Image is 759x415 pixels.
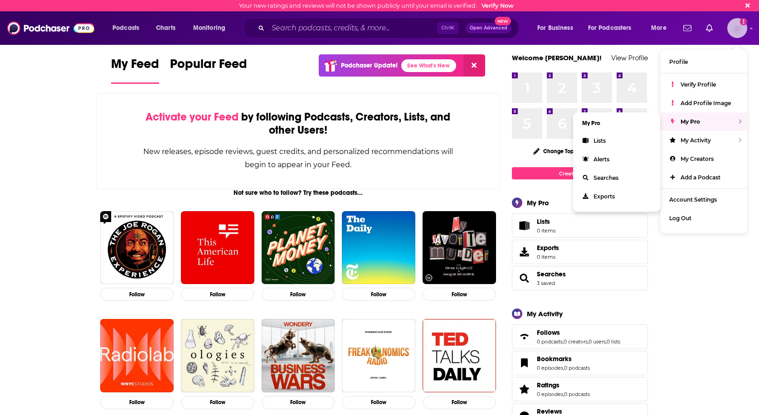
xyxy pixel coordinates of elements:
[111,56,159,84] a: My Feed
[537,217,555,226] span: Lists
[495,17,511,25] span: New
[564,338,588,345] a: 0 creators
[423,288,496,301] button: Follow
[681,174,720,181] span: Add a Podcast
[681,137,711,144] span: My Activity
[106,21,151,35] button: open menu
[537,328,620,337] a: Follows
[181,319,254,392] img: Ologies with Alie Ward
[669,196,717,203] span: Account Settings
[193,22,225,34] span: Monitoring
[582,21,645,35] button: open menu
[112,22,139,34] span: Podcasts
[660,50,747,233] ul: Show profile menu
[537,338,563,345] a: 0 podcasts
[423,396,496,409] button: Follow
[512,240,648,264] a: Exports
[740,18,747,25] svg: Email not verified
[97,189,500,197] div: Not sure who to follow? Try these podcasts...
[341,62,398,69] p: Podchaser Update!
[537,22,573,34] span: For Business
[589,338,606,345] a: 0 users
[181,211,254,285] img: This American Life
[537,355,572,363] span: Bookmarks
[537,355,590,363] a: Bookmarks
[146,110,238,124] span: Activate your Feed
[170,56,247,77] span: Popular Feed
[342,211,415,285] img: The Daily
[537,280,555,286] a: 3 saved
[645,21,678,35] button: open menu
[482,2,514,9] a: Verify Now
[515,219,533,232] span: Lists
[466,23,511,34] button: Open AdvancedNew
[423,319,496,392] a: TED Talks Daily
[262,288,335,301] button: Follow
[512,351,648,375] span: Bookmarks
[588,22,632,34] span: For Podcasters
[537,391,563,397] a: 0 episodes
[342,396,415,409] button: Follow
[342,319,415,392] img: Freakonomics Radio
[660,94,747,112] a: Add Profile Image
[515,357,533,369] a: Bookmarks
[537,270,566,278] a: Searches
[531,21,584,35] button: open menu
[564,365,590,371] a: 0 podcasts
[537,217,550,226] span: Lists
[660,190,747,209] a: Account Settings
[7,19,94,37] img: Podchaser - Follow, Share and Rate Podcasts
[187,21,237,35] button: open menu
[680,20,695,36] a: Show notifications dropdown
[537,254,559,260] span: 0 items
[660,168,747,187] a: Add a Podcast
[268,21,437,35] input: Search podcasts, credits, & more...
[423,211,496,285] a: My Favorite Murder with Karen Kilgariff and Georgia Hardstark
[111,56,159,77] span: My Feed
[156,22,175,34] span: Charts
[252,18,528,39] div: Search podcasts, credits, & more...
[669,215,691,222] span: Log Out
[527,198,549,207] div: My Pro
[681,100,731,106] span: Add Profile Image
[527,309,563,318] div: My Activity
[727,18,747,38] span: Logged in as workman-publicity
[262,319,335,392] img: Business Wars
[515,383,533,396] a: Ratings
[512,167,648,179] a: Create My Top 8
[669,58,688,65] span: Profile
[537,244,559,252] span: Exports
[262,396,335,409] button: Follow
[564,391,590,397] a: 0 podcasts
[437,22,458,34] span: Ctrl K
[660,53,747,71] a: Profile
[537,227,555,234] span: 0 items
[681,81,716,88] span: Verify Profile
[100,396,174,409] button: Follow
[100,288,174,301] button: Follow
[563,365,564,371] span: ,
[150,21,181,35] a: Charts
[170,56,247,84] a: Popular Feed
[681,155,714,162] span: My Creators
[515,272,533,285] a: Searches
[611,53,648,62] a: View Profile
[142,145,454,171] div: New releases, episode reviews, guest credits, and personalized recommendations will begin to appe...
[537,381,590,389] a: Ratings
[181,396,254,409] button: Follow
[100,319,174,392] a: Radiolab
[681,118,700,125] span: My Pro
[528,145,584,157] button: Change Top 8
[537,328,560,337] span: Follows
[262,211,335,285] img: Planet Money
[512,53,602,62] a: Welcome [PERSON_NAME]!
[607,338,620,345] a: 0 lists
